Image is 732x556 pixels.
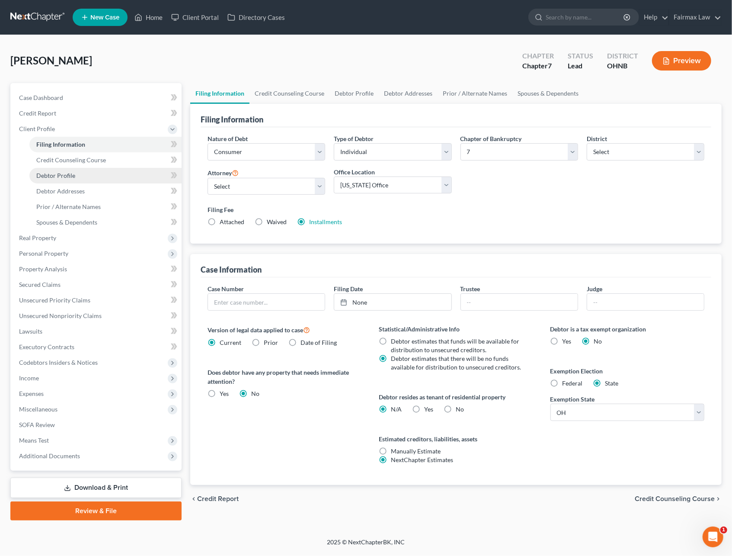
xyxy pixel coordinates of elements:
[720,527,727,534] span: 1
[587,284,602,293] label: Judge
[391,405,402,413] span: N/A
[309,218,342,225] a: Installments
[190,83,249,104] a: Filing Information
[391,355,521,371] span: Debtor estimates that there will be no funds available for distribution to unsecured creditors.
[36,219,97,226] span: Spouses & Dependents
[568,61,593,71] div: Lead
[29,199,182,215] a: Prior / Alternate Names
[522,51,554,61] div: Chapter
[36,172,75,179] span: Debtor Profile
[460,284,480,293] label: Trustee
[715,495,722,502] i: chevron_right
[19,109,56,117] span: Credit Report
[29,168,182,183] a: Debtor Profile
[652,51,711,71] button: Preview
[29,215,182,230] a: Spouses & Dependents
[639,10,668,25] a: Help
[12,324,182,339] a: Lawsuits
[391,456,454,463] span: NextChapter Estimates
[19,281,61,288] span: Secured Claims
[391,447,441,455] span: Manually Estimate
[19,328,42,335] span: Lawsuits
[568,51,593,61] div: Status
[36,187,85,195] span: Debtor Addresses
[703,527,723,547] iframe: Intercom live chat
[208,134,248,143] label: Nature of Debt
[36,141,85,148] span: Filing Information
[548,61,552,70] span: 7
[12,292,182,308] a: Unsecured Priority Claims
[563,379,583,387] span: Federal
[220,218,244,225] span: Attached
[12,339,182,355] a: Executory Contracts
[208,294,325,310] input: Enter case number...
[19,265,67,273] span: Property Analysis
[208,284,244,293] label: Case Number
[201,264,262,275] div: Case Information
[12,417,182,433] a: SOFA Review
[512,83,584,104] a: Spouses & Dependents
[208,368,361,386] label: Does debtor have any property that needs immediate attention?
[29,183,182,199] a: Debtor Addresses
[334,284,363,293] label: Filing Date
[12,106,182,121] a: Credit Report
[130,10,167,25] a: Home
[425,405,434,413] span: Yes
[334,134,374,143] label: Type of Debtor
[607,51,638,61] div: District
[379,325,533,334] label: Statistical/Administrative Info
[460,134,522,143] label: Chapter of Bankruptcy
[635,495,715,502] span: Credit Counseling Course
[249,83,329,104] a: Credit Counseling Course
[29,137,182,152] a: Filing Information
[19,234,56,241] span: Real Property
[10,501,182,521] a: Review & File
[90,14,119,21] span: New Case
[19,125,55,132] span: Client Profile
[587,134,607,143] label: District
[546,9,625,25] input: Search by name...
[379,434,533,444] label: Estimated creditors, liabilities, assets
[19,421,55,428] span: SOFA Review
[550,366,704,376] label: Exemption Election
[19,390,44,397] span: Expenses
[594,337,602,345] span: No
[19,94,63,101] span: Case Dashboard
[220,339,241,346] span: Current
[197,495,239,502] span: Credit Report
[19,452,80,460] span: Additional Documents
[605,379,619,387] span: State
[19,405,58,413] span: Miscellaneous
[587,294,704,310] input: --
[12,261,182,277] a: Property Analysis
[379,83,438,104] a: Debtor Addresses
[264,339,278,346] span: Prior
[19,343,74,350] span: Executory Contracts
[12,90,182,106] a: Case Dashboard
[334,167,375,177] label: Office Location
[12,308,182,324] a: Unsecured Nonpriority Claims
[220,390,229,397] span: Yes
[19,374,39,382] span: Income
[391,337,520,354] span: Debtor estimates that funds will be available for distribution to unsecured creditors.
[19,250,68,257] span: Personal Property
[635,495,722,502] button: Credit Counseling Course chevron_right
[19,296,90,304] span: Unsecured Priority Claims
[267,218,287,225] span: Waived
[251,390,259,397] span: No
[208,167,239,178] label: Attorney
[19,312,102,319] span: Unsecured Nonpriority Claims
[19,437,49,444] span: Means Test
[190,495,197,502] i: chevron_left
[29,152,182,168] a: Credit Counseling Course
[300,339,337,346] span: Date of Filing
[669,10,721,25] a: Fairmax Law
[461,294,578,310] input: --
[190,495,239,502] button: chevron_left Credit Report
[19,359,98,366] span: Codebtors Insiders & Notices
[550,395,595,404] label: Exemption State
[607,61,638,71] div: OHNB
[438,83,512,104] a: Prior / Alternate Names
[329,83,379,104] a: Debtor Profile
[10,478,182,498] a: Download & Print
